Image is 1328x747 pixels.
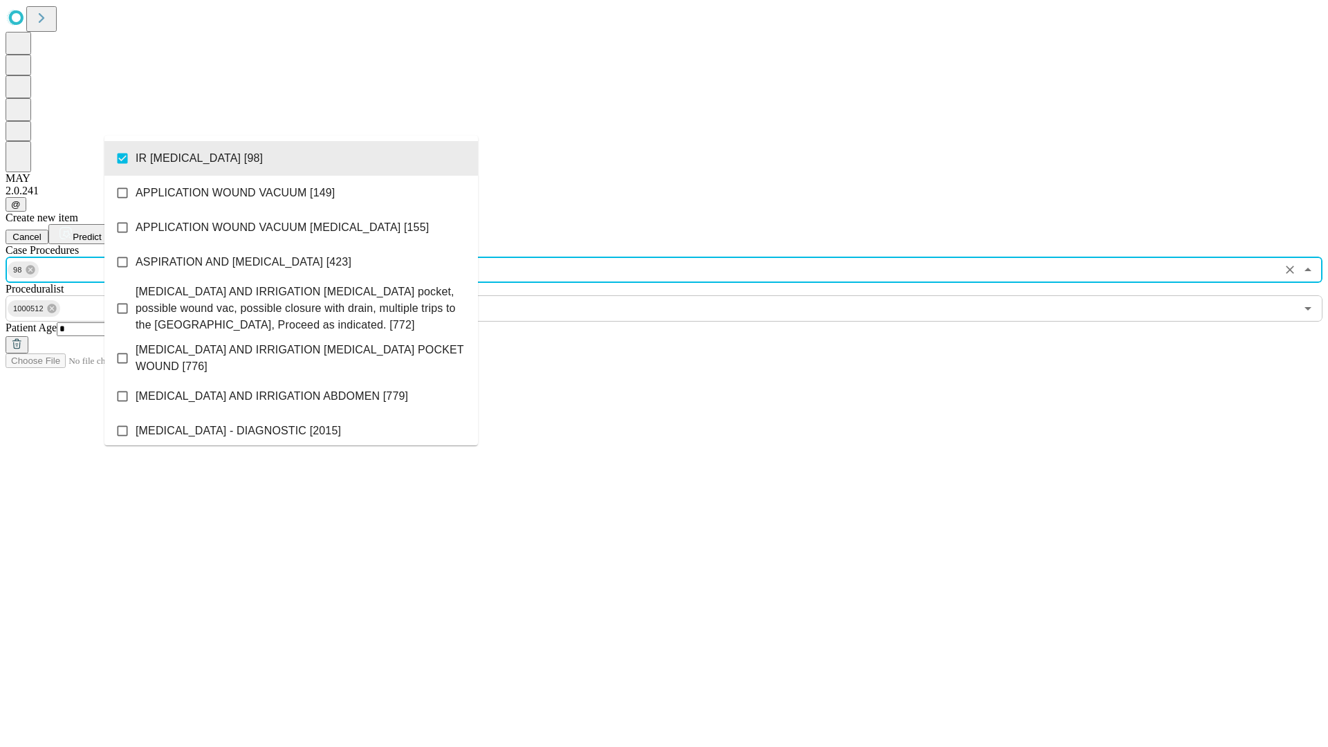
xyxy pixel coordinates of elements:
[11,199,21,210] span: @
[6,185,1322,197] div: 2.0.241
[136,423,341,439] span: [MEDICAL_DATA] - DIAGNOSTIC [2015]
[1298,260,1318,279] button: Close
[8,300,60,317] div: 1000512
[8,301,49,317] span: 1000512
[136,342,467,375] span: [MEDICAL_DATA] AND IRRIGATION [MEDICAL_DATA] POCKET WOUND [776]
[6,230,48,244] button: Cancel
[136,185,335,201] span: APPLICATION WOUND VACUUM [149]
[136,150,263,167] span: IR [MEDICAL_DATA] [98]
[6,212,78,223] span: Create new item
[136,219,429,236] span: APPLICATION WOUND VACUUM [MEDICAL_DATA] [155]
[73,232,101,242] span: Predict
[6,244,79,256] span: Scheduled Procedure
[136,284,467,333] span: [MEDICAL_DATA] AND IRRIGATION [MEDICAL_DATA] pocket, possible wound vac, possible closure with dr...
[8,261,39,278] div: 98
[6,197,26,212] button: @
[1298,299,1318,318] button: Open
[8,262,28,278] span: 98
[136,254,351,270] span: ASPIRATION AND [MEDICAL_DATA] [423]
[6,283,64,295] span: Proceduralist
[48,224,112,244] button: Predict
[12,232,41,242] span: Cancel
[6,322,57,333] span: Patient Age
[1280,260,1300,279] button: Clear
[6,172,1322,185] div: MAY
[136,388,408,405] span: [MEDICAL_DATA] AND IRRIGATION ABDOMEN [779]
